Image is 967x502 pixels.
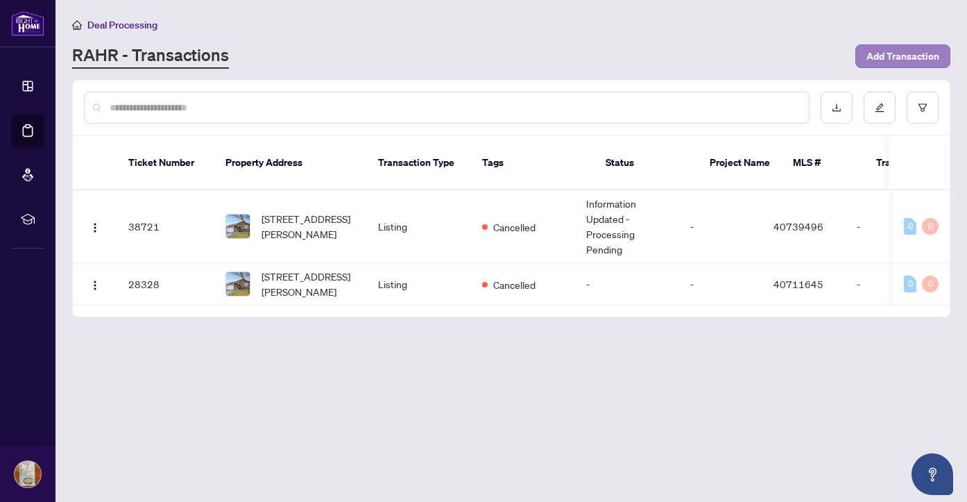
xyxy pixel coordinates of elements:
[594,136,699,190] th: Status
[846,190,943,263] td: -
[904,218,916,235] div: 0
[493,219,536,235] span: Cancelled
[846,263,943,306] td: -
[679,263,762,306] td: -
[875,103,884,112] span: edit
[367,190,471,263] td: Listing
[679,190,762,263] td: -
[904,276,916,292] div: 0
[262,211,356,242] span: [STREET_ADDRESS][PERSON_NAME]
[226,272,250,296] img: thumbnail-img
[72,20,82,30] span: home
[15,461,41,487] img: Profile Icon
[832,103,841,112] span: download
[117,136,214,190] th: Ticket Number
[866,45,939,67] span: Add Transaction
[922,276,939,292] div: 0
[262,269,356,299] span: [STREET_ADDRESS][PERSON_NAME]
[214,136,367,190] th: Property Address
[89,222,101,233] img: Logo
[117,190,214,263] td: 38721
[493,277,536,292] span: Cancelled
[865,136,962,190] th: Trade Number
[226,215,250,238] img: thumbnail-img
[89,280,101,291] img: Logo
[87,19,157,31] span: Deal Processing
[864,92,896,124] button: edit
[72,44,229,69] a: RAHR - Transactions
[773,278,823,290] span: 40711645
[84,215,106,237] button: Logo
[699,136,782,190] th: Project Name
[367,136,471,190] th: Transaction Type
[575,263,679,306] td: -
[367,263,471,306] td: Listing
[471,136,594,190] th: Tags
[918,103,927,112] span: filter
[773,220,823,233] span: 40739496
[84,273,106,295] button: Logo
[782,136,865,190] th: MLS #
[11,10,44,36] img: logo
[117,263,214,306] td: 28328
[907,92,939,124] button: filter
[575,190,679,263] td: Information Updated - Processing Pending
[912,453,953,495] button: Open asap
[821,92,853,124] button: download
[922,218,939,235] div: 0
[855,44,950,68] button: Add Transaction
